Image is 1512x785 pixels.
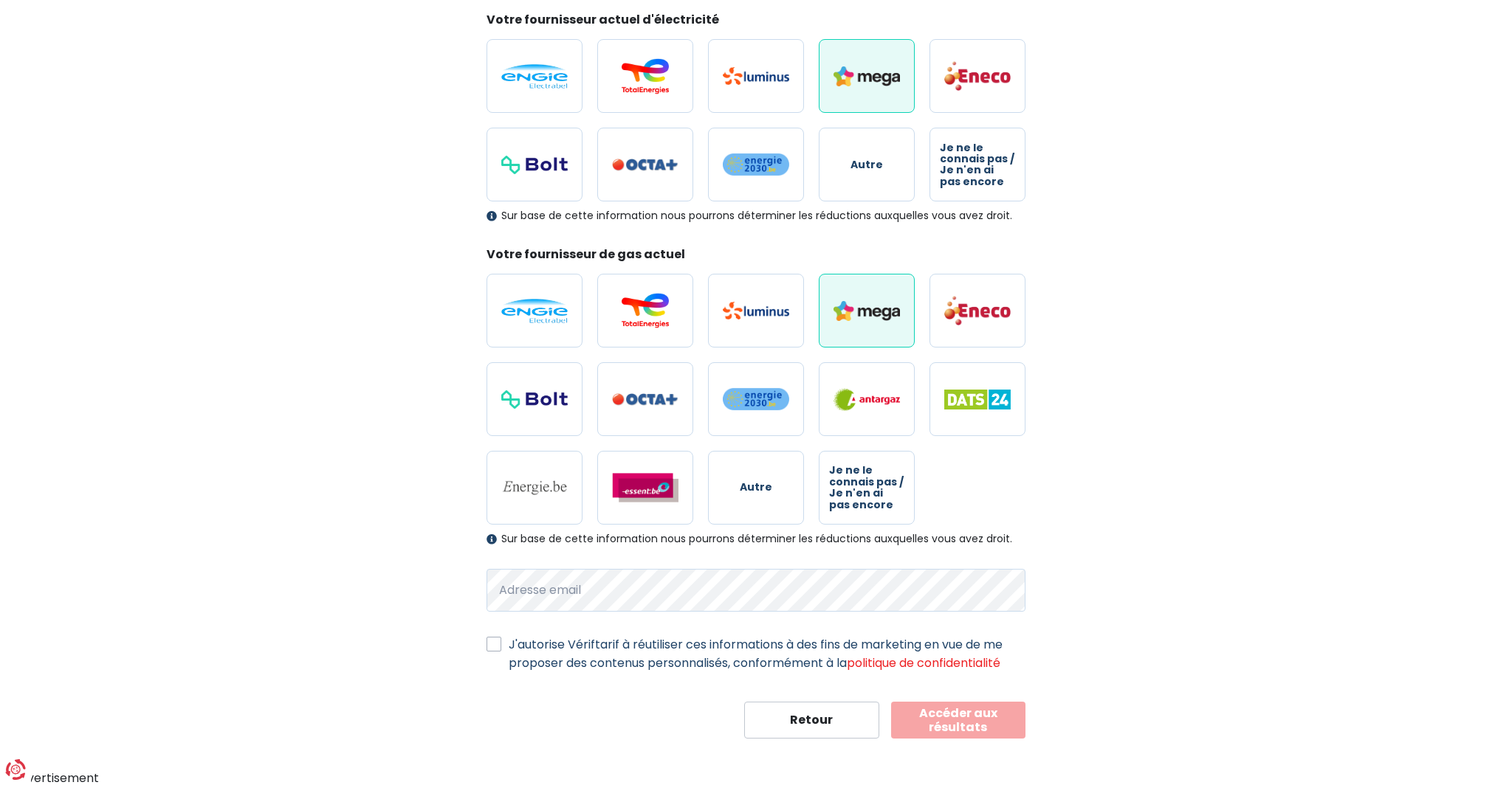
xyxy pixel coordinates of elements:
img: Bolt [501,156,568,174]
img: Octa+ [612,159,678,171]
a: politique de confidentialité [847,654,1000,671]
img: Engie / Electrabel [501,299,568,323]
span: Autre [850,159,883,170]
img: Engie / Electrabel [501,64,568,89]
img: Mega [834,301,900,321]
span: Autre [740,482,772,493]
img: Mega [834,66,900,86]
img: Dats 24 [944,390,1011,409]
img: Eneco [944,60,1011,91]
div: Sur base de cette information nous pourrons déterminer les réductions auxquelles vous avez droit. [487,533,1025,545]
img: Luminus [723,67,789,85]
button: Accéder aux résultats [891,702,1026,739]
div: Sur base de cette information nous pourrons déterminer les réductions auxquelles vous avez droit. [487,210,1025,222]
span: Je ne le connais pas / Je n'en ai pas encore [940,142,1015,188]
img: Total Energies / Lampiris [612,293,678,328]
span: Je ne le connais pas / Je n'en ai pas encore [829,465,904,511]
img: Energie2030 [723,153,789,176]
label: J'autorise Vériftarif à réutiliser ces informations à des fins de marketing en vue de me proposer... [509,635,1025,672]
img: Energie2030 [723,387,789,411]
img: Antargaz [834,388,900,411]
legend: Votre fournisseur actuel d'électricité [487,11,1025,34]
img: Essent [612,473,678,502]
img: Bolt [501,390,568,409]
img: Total Energies / Lampiris [612,58,678,94]
img: Luminus [723,302,789,319]
img: Octa+ [612,393,678,406]
button: Retour [744,702,879,739]
img: Eneco [944,295,1011,326]
img: Energie.be [501,480,568,496]
legend: Votre fournisseur de gas actuel [487,246,1025,269]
